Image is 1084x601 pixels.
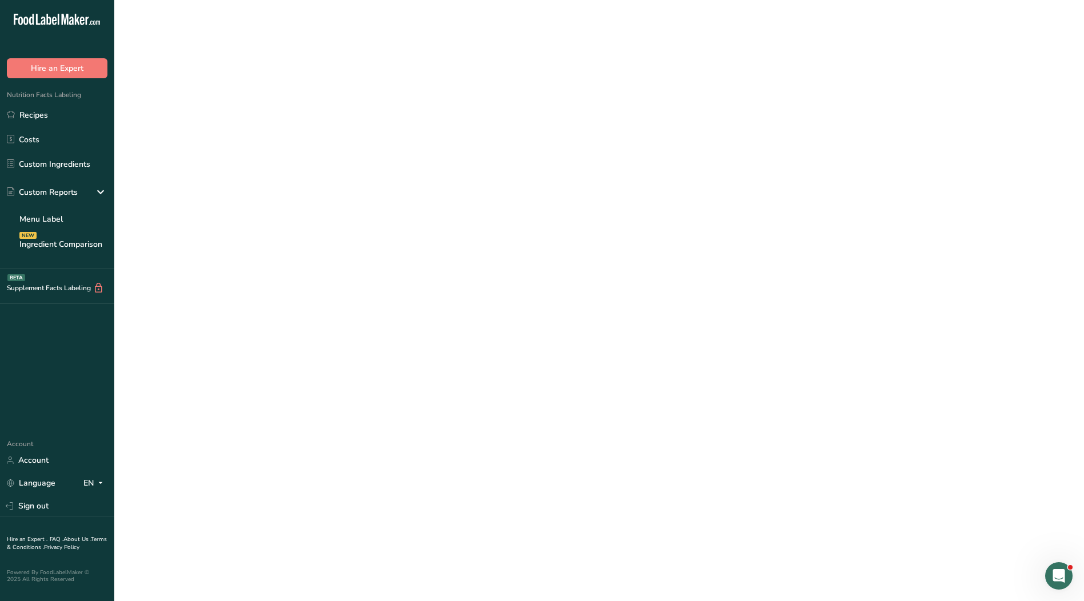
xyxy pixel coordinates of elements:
[63,535,91,543] a: About Us .
[7,569,107,583] div: Powered By FoodLabelMaker © 2025 All Rights Reserved
[7,58,107,78] button: Hire an Expert
[44,543,79,551] a: Privacy Policy
[50,535,63,543] a: FAQ .
[7,535,47,543] a: Hire an Expert .
[1045,562,1073,590] iframe: Intercom live chat
[19,232,37,239] div: NEW
[7,473,55,493] a: Language
[7,186,78,198] div: Custom Reports
[7,274,25,281] div: BETA
[7,535,107,551] a: Terms & Conditions .
[83,476,107,490] div: EN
